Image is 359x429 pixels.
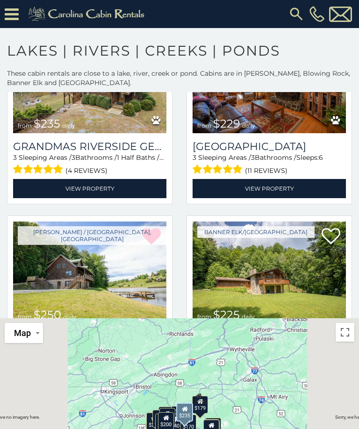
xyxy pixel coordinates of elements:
[152,410,168,428] div: $200
[18,122,32,129] span: from
[159,408,175,426] div: $155
[197,122,211,129] span: from
[14,328,31,338] span: Map
[63,313,76,320] span: daily
[34,308,61,322] span: $250
[13,179,166,198] a: View Property
[213,308,240,322] span: $225
[62,122,75,129] span: daily
[193,140,346,153] h3: River Valley View
[213,117,240,130] span: $229
[18,313,32,320] span: from
[65,164,108,177] span: (4 reviews)
[34,117,60,130] span: $235
[322,227,340,247] a: Add to favorites
[13,153,17,162] span: 3
[245,164,287,177] span: (11 reviews)
[193,153,196,162] span: 3
[13,153,166,177] div: Sleeping Areas / Bathrooms / Sleeps:
[13,222,166,324] a: Waters Edge Retreat from $250 daily
[288,6,305,22] img: search-regular.svg
[193,140,346,153] a: [GEOGRAPHIC_DATA]
[193,222,346,324] img: Upper House at Tiffanys Estate
[197,226,315,238] a: Banner Elk/[GEOGRAPHIC_DATA]
[242,313,255,320] span: daily
[176,403,193,422] div: $235
[158,407,174,424] div: $305
[5,323,43,343] button: Change map style
[242,122,255,129] span: daily
[336,323,354,342] button: Toggle fullscreen view
[13,222,166,324] img: Waters Edge Retreat
[319,153,323,162] span: 6
[13,140,166,153] a: Grandmas Riverside Getaway
[197,313,211,320] span: from
[18,226,166,245] a: [PERSON_NAME] / [GEOGRAPHIC_DATA], [GEOGRAPHIC_DATA]
[193,222,346,324] a: Upper House at Tiffanys Estate from $225 daily
[307,6,327,22] a: [PHONE_NUMBER]
[117,153,164,162] span: 1 Half Baths /
[251,153,255,162] span: 3
[23,5,152,23] img: Khaki-logo.png
[72,153,75,162] span: 3
[193,153,346,177] div: Sleeping Areas / Bathrooms / Sleeps:
[196,393,207,406] div: $250
[193,179,346,198] a: View Property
